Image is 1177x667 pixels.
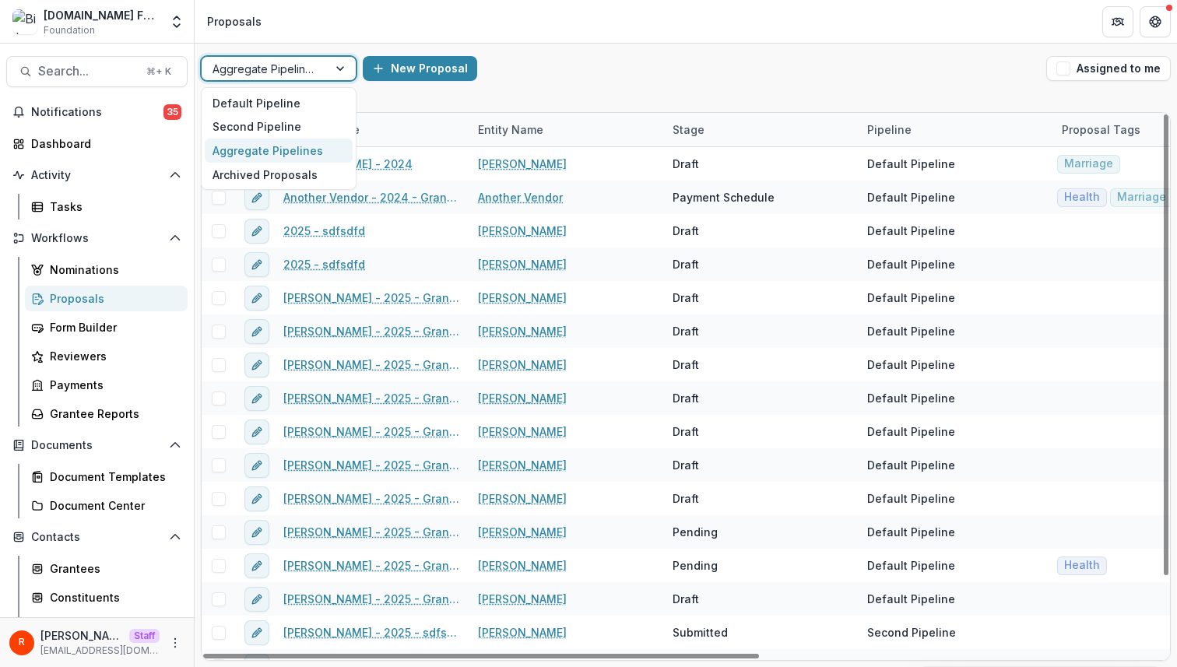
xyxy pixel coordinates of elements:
[50,262,175,278] div: Nominations
[478,189,563,205] a: Another Vendor
[478,390,567,406] a: [PERSON_NAME]
[205,139,353,163] div: Aggregate Pipelines
[283,624,459,641] a: [PERSON_NAME] - 2025 - sdfsdfd
[673,557,718,574] div: Pending
[25,613,188,639] a: Communications
[38,64,137,79] span: Search...
[50,319,175,335] div: Form Builder
[663,113,858,146] div: Stage
[673,256,699,272] div: Draft
[858,113,1052,146] div: Pipeline
[44,7,160,23] div: [DOMAIN_NAME] Foundation
[31,169,163,182] span: Activity
[673,524,718,540] div: Pending
[6,525,188,549] button: Open Contacts
[673,390,699,406] div: Draft
[283,490,459,507] a: [PERSON_NAME] - 2025 - Grant Payment Form
[25,493,188,518] a: Document Center
[205,91,353,115] div: Default Pipeline
[867,390,955,406] div: Default Pipeline
[12,9,37,34] img: Bill.com Foundation
[31,531,163,544] span: Contacts
[867,457,955,473] div: Default Pipeline
[858,121,921,138] div: Pipeline
[283,524,459,540] a: [PERSON_NAME] - 2025 - Grant Payment Form
[867,490,955,507] div: Default Pipeline
[244,252,269,277] button: edit
[478,156,567,172] a: [PERSON_NAME]
[31,232,163,245] span: Workflows
[283,323,459,339] a: [PERSON_NAME] - 2025 - Grant Payment Form
[40,627,123,644] p: [PERSON_NAME]
[25,585,188,610] a: Constituents
[244,420,269,444] button: edit
[478,624,567,641] a: [PERSON_NAME]
[19,637,25,648] div: Raj
[6,131,188,156] a: Dashboard
[283,223,365,239] a: 2025 - sdfsdfd
[867,156,955,172] div: Default Pipeline
[673,223,699,239] div: Draft
[673,423,699,440] div: Draft
[6,433,188,458] button: Open Documents
[867,356,955,373] div: Default Pipeline
[6,100,188,125] button: Notifications35
[25,314,188,340] a: Form Builder
[867,323,955,339] div: Default Pipeline
[283,457,459,473] a: [PERSON_NAME] - 2025 - Grant Payment Form
[1140,6,1171,37] button: Get Help
[201,10,268,33] nav: breadcrumb
[867,557,955,574] div: Default Pipeline
[478,256,567,272] a: [PERSON_NAME]
[25,286,188,311] a: Proposals
[44,23,95,37] span: Foundation
[244,520,269,545] button: edit
[50,348,175,364] div: Reviewers
[25,257,188,283] a: Nominations
[673,624,728,641] div: Submitted
[244,353,269,377] button: edit
[673,457,699,473] div: Draft
[283,290,459,306] a: [PERSON_NAME] - 2025 - Grant Payment Form
[244,553,269,578] button: edit
[25,194,188,219] a: Tasks
[478,457,567,473] a: [PERSON_NAME]
[283,591,459,607] a: [PERSON_NAME] - 2025 - Grant Payment Form
[867,290,955,306] div: Default Pipeline
[478,557,567,574] a: [PERSON_NAME]
[363,56,477,81] button: New Proposal
[50,290,175,307] div: Proposals
[274,113,469,146] div: Proposal Title
[867,423,955,440] div: Default Pipeline
[207,13,262,30] div: Proposals
[6,56,188,87] button: Search...
[867,223,955,239] div: Default Pipeline
[50,497,175,514] div: Document Center
[166,634,184,652] button: More
[205,115,353,139] div: Second Pipeline
[244,319,269,344] button: edit
[867,189,955,205] div: Default Pipeline
[867,591,955,607] div: Default Pipeline
[143,63,174,80] div: ⌘ + K
[244,486,269,511] button: edit
[31,106,163,119] span: Notifications
[244,453,269,478] button: edit
[50,405,175,422] div: Grantee Reports
[478,223,567,239] a: [PERSON_NAME]
[31,135,175,152] div: Dashboard
[205,163,353,187] div: Archived Proposals
[50,560,175,577] div: Grantees
[244,286,269,311] button: edit
[25,464,188,490] a: Document Templates
[25,343,188,369] a: Reviewers
[673,323,699,339] div: Draft
[478,423,567,440] a: [PERSON_NAME]
[244,185,269,210] button: edit
[25,556,188,581] a: Grantees
[40,644,160,658] p: [EMAIL_ADDRESS][DOMAIN_NAME]
[478,323,567,339] a: [PERSON_NAME]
